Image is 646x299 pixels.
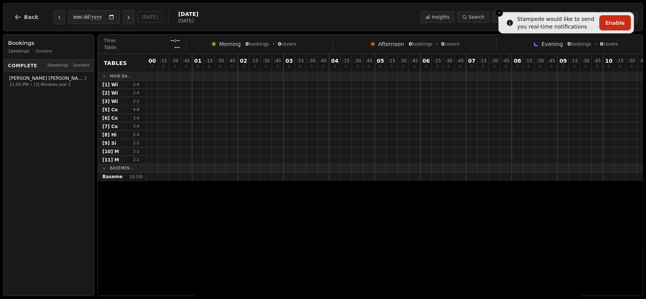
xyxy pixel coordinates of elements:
span: --- [174,44,180,51]
h3: Bookings [8,39,89,47]
span: : 30 [536,59,544,63]
span: Morning [219,40,241,48]
span: [11] M [102,157,119,163]
span: 0 [600,41,603,47]
span: : 30 [308,59,315,63]
span: 0 [219,65,221,69]
span: Time: [104,38,116,44]
span: Baseme [102,174,123,180]
button: Enable [599,15,631,30]
span: 1 bookings [8,48,30,55]
span: 3 - 4 [127,123,145,129]
button: [DATE] [137,11,163,23]
span: : 45 [320,59,327,63]
button: Next day [123,10,134,24]
span: --:-- [170,38,180,44]
span: 2 - 2 [127,149,145,154]
span: [3] Windows seat 3 [34,82,70,87]
span: : 30 [354,59,361,63]
span: 0 [173,65,176,69]
span: 2 covers [36,48,52,55]
button: Insights [420,11,454,23]
span: : 15 [525,59,532,63]
span: 0 [197,65,199,69]
span: : 30 [171,59,178,63]
span: 0 [608,65,610,69]
span: Main Ba... [110,73,132,79]
span: covers [441,41,460,47]
span: : 15 [479,59,487,63]
span: covers [278,41,296,47]
span: : 45 [274,59,281,63]
span: 2 - 2 [127,98,145,104]
span: 0 [334,65,336,69]
span: 1 bookings [47,62,68,69]
span: [8] Hi [102,132,117,138]
span: : 15 [571,59,578,63]
span: 0 [562,65,564,69]
span: 11:00 PM [9,81,29,88]
button: [PERSON_NAME] [PERSON_NAME]211:00 PM•[3] Windows seat 3 [5,73,92,90]
span: Complete [8,62,37,68]
span: 0 [493,65,495,69]
span: 0 [573,65,575,69]
span: 2 - 4 [127,132,145,138]
button: Close toast [495,9,503,17]
span: 0 [288,65,290,69]
span: 01 [194,58,201,63]
span: [1] Wi [102,82,118,88]
span: Afternoon [378,40,404,48]
span: 0 [550,65,552,69]
span: : 45 [411,59,418,63]
span: 06 [422,58,430,63]
span: : 15 [434,59,441,63]
span: 0 [413,65,415,69]
span: : 15 [297,59,304,63]
span: 02 [240,58,247,63]
span: : 30 [399,59,407,63]
span: 0 [162,65,164,69]
span: 0 [459,65,461,69]
span: 0 [185,65,187,69]
span: Back [24,14,38,20]
span: 10 [605,58,612,63]
span: : 15 [160,59,167,63]
span: • [30,82,32,87]
span: 0 [299,65,301,69]
span: [9] Si [102,140,116,146]
span: 08 [514,58,521,63]
span: 20 - 100 [127,174,145,180]
span: [DATE] [178,18,198,24]
span: Insights [431,14,449,20]
span: 0 [356,65,358,69]
span: 0 [567,41,570,47]
span: 0 [276,65,278,69]
span: : 30 [217,59,224,63]
span: [5] Co [102,107,118,113]
span: : 45 [502,59,509,63]
span: • [594,41,597,47]
span: covers [600,41,618,47]
span: Tables [104,59,127,67]
span: [6] Co [102,115,118,121]
span: : 45 [365,59,372,63]
span: 0 [441,41,444,47]
span: Search [468,14,484,20]
span: [PERSON_NAME] [PERSON_NAME] [9,75,83,81]
span: bookings [245,41,269,47]
span: 2 - 2 [127,157,145,163]
span: 0 [630,65,632,69]
span: 00 [148,58,156,63]
span: 0 [516,65,519,69]
span: Table: [104,44,117,51]
span: 0 [253,65,256,69]
span: : 30 [582,59,589,63]
span: 0 [402,65,404,69]
span: 0 [208,65,210,69]
span: : 30 [491,59,498,63]
span: 0 [504,65,507,69]
span: Basemen... [110,165,134,171]
span: : 45 [548,59,555,63]
span: 0 [447,65,450,69]
span: 0 [278,41,281,47]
